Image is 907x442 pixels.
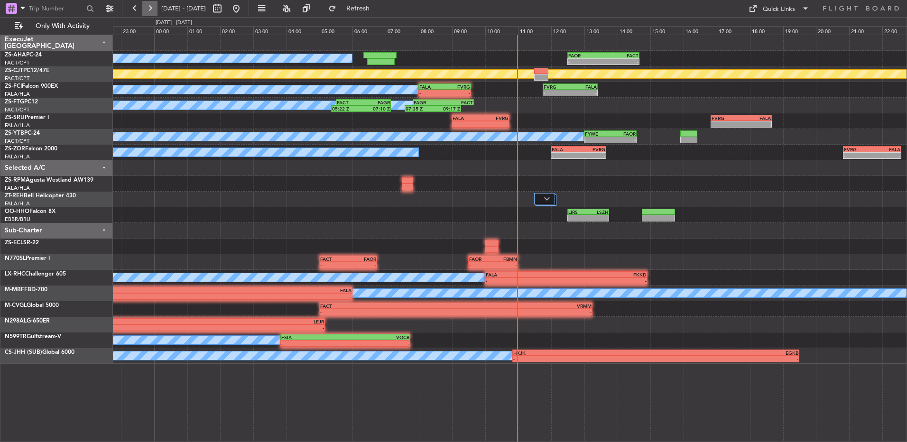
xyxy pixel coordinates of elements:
[5,287,47,293] a: M-MBFFBD-700
[352,26,386,35] div: 06:00
[453,121,481,127] div: -
[5,99,24,105] span: ZS-FTG
[348,262,376,268] div: -
[486,278,566,284] div: -
[5,115,25,120] span: ZS-SRU
[5,256,50,261] a: N770SLPremier I
[618,26,651,35] div: 14:00
[5,130,40,136] a: ZS-YTBPC-24
[603,59,639,64] div: -
[5,83,22,89] span: ZS-FCI
[568,53,603,58] div: FAOR
[849,26,882,35] div: 21:00
[570,90,597,96] div: -
[444,100,473,105] div: FACT
[10,18,103,34] button: Only With Activity
[209,294,352,299] div: -
[156,19,192,27] div: [DATE] - [DATE]
[469,262,493,268] div: -
[5,184,30,192] a: FALA/HLA
[361,106,390,111] div: 07:10 Z
[485,26,518,35] div: 10:00
[5,193,76,199] a: ZT-REHBell Helicopter 430
[332,106,361,111] div: 05:22 Z
[579,153,605,158] div: -
[433,106,460,111] div: 09:17 Z
[456,303,592,309] div: VRMM
[610,137,635,143] div: -
[453,115,481,121] div: FALA
[287,26,320,35] div: 04:00
[5,216,30,223] a: EBBR/BRU
[610,131,635,137] div: FAOR
[513,350,656,356] div: HKJK
[320,26,353,35] div: 05:00
[154,26,187,35] div: 00:00
[5,287,28,293] span: M-MBFF
[5,303,27,308] span: M-CVGL
[29,1,83,16] input: Trip Number
[66,294,209,299] div: -
[5,318,50,324] a: N298ALG-650ER
[406,106,433,111] div: 07:35 Z
[5,177,93,183] a: ZS-RPMAgusta Westland AW139
[712,121,741,127] div: -
[585,131,610,137] div: FYWE
[5,240,39,246] a: ZS-ECLSR-22
[320,309,456,315] div: -
[568,59,603,64] div: -
[5,130,24,136] span: ZS-YTB
[5,52,42,58] a: ZS-AHAPC-24
[281,334,345,340] div: FSIA
[763,5,795,14] div: Quick Links
[345,341,409,346] div: -
[544,90,570,96] div: -
[187,26,221,35] div: 01:00
[603,53,639,58] div: FACT
[568,215,588,221] div: -
[544,197,550,201] img: arrow-gray.svg
[419,84,444,90] div: FALA
[513,356,656,362] div: -
[419,90,444,96] div: -
[5,209,56,214] a: OO-HHOFalcon 8X
[656,350,798,356] div: EGKB
[337,100,363,105] div: FACT
[5,146,25,152] span: ZS-ZOR
[5,240,23,246] span: ZS-ECL
[588,209,608,215] div: LSZH
[5,318,27,324] span: N298AL
[717,26,750,35] div: 17:00
[5,115,49,120] a: ZS-SRUPremier I
[570,84,597,90] div: FALA
[5,334,61,340] a: N599TRGulfstream-V
[5,271,25,277] span: LX-RHC
[5,68,49,74] a: ZS-CJTPC12/47E
[5,200,30,207] a: FALA/HLA
[650,26,684,35] div: 15:00
[320,303,456,309] div: FACT
[5,209,29,214] span: OO-HHO
[414,100,443,105] div: FAGR
[5,256,26,261] span: N770SL
[444,90,470,96] div: -
[481,115,509,121] div: FVRG
[872,147,900,152] div: FALA
[456,309,592,315] div: -
[5,177,26,183] span: ZS-RPM
[588,215,608,221] div: -
[162,325,324,331] div: -
[345,334,409,340] div: VOCB
[348,256,376,262] div: FAOR
[5,146,57,152] a: ZS-ZORFalcon 2000
[320,256,348,262] div: FACT
[363,100,390,105] div: FAGR
[744,1,814,16] button: Quick Links
[872,153,900,158] div: -
[5,122,30,129] a: FALA/HLA
[5,52,26,58] span: ZS-AHA
[566,278,647,284] div: -
[209,287,352,293] div: FALA
[386,26,419,35] div: 07:00
[552,147,578,152] div: FALA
